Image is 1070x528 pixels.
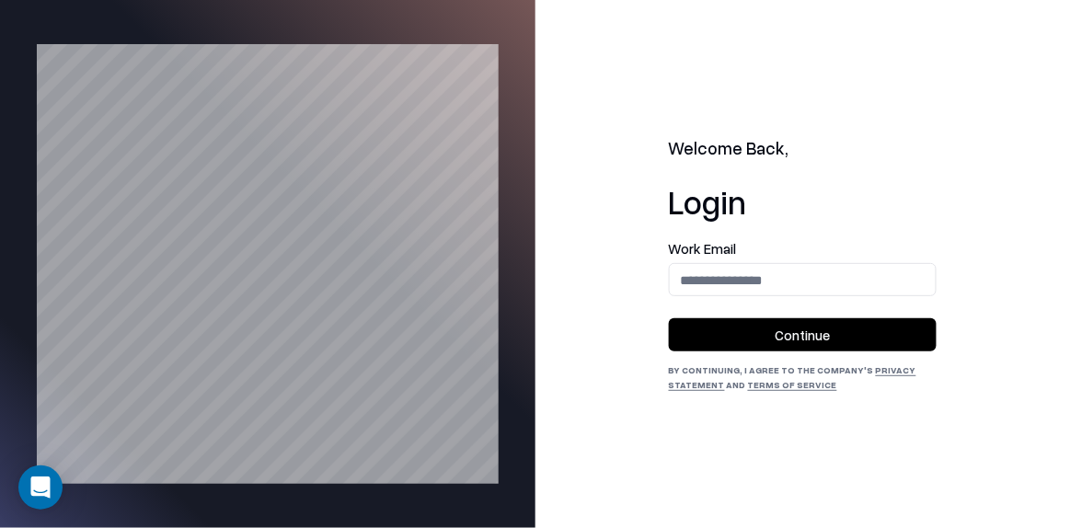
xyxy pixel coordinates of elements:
[669,242,937,256] label: Work Email
[669,362,937,392] div: By continuing, I agree to the Company's and
[669,183,937,220] h1: Login
[669,136,937,162] h2: Welcome Back,
[669,318,937,351] button: Continue
[748,379,837,390] a: Terms of Service
[18,465,63,510] div: Open Intercom Messenger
